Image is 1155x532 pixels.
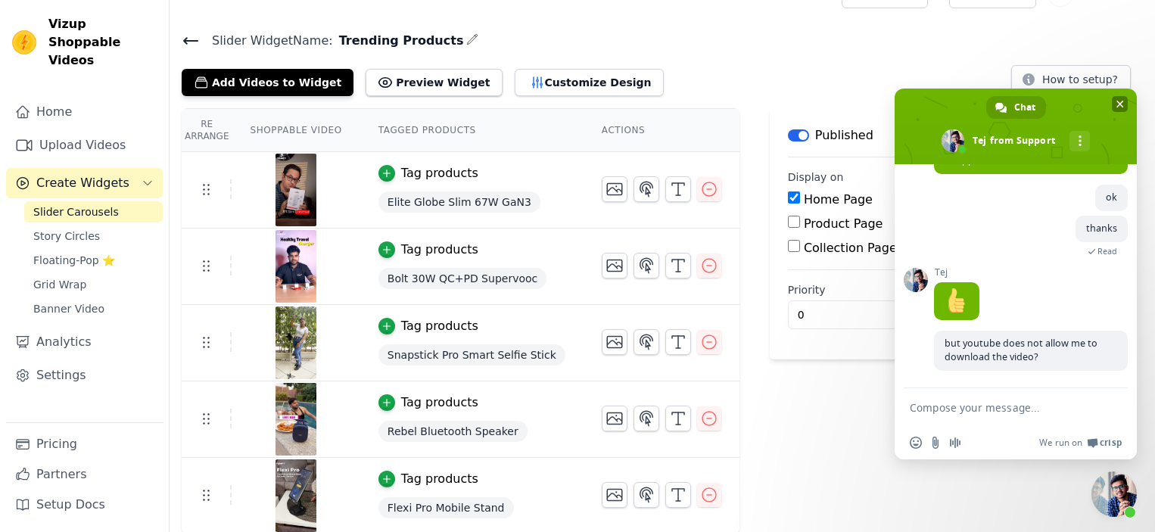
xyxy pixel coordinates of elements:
[24,201,163,222] a: Slider Carousels
[1039,437,1122,449] a: We run onCrisp
[804,192,873,207] label: Home Page
[401,317,478,335] div: Tag products
[1014,96,1035,119] span: Chat
[1091,471,1137,517] div: Close chat
[275,306,317,379] img: vizup-images-ef68.jpg
[378,470,478,488] button: Tag products
[602,176,627,202] button: Change Thumbnail
[6,459,163,490] a: Partners
[602,329,627,355] button: Change Thumbnail
[466,30,478,51] div: Edit Name
[182,109,232,152] th: Re Arrange
[602,406,627,431] button: Change Thumbnail
[378,394,478,412] button: Tag products
[275,230,317,303] img: vizup-images-231f.jpg
[6,360,163,390] a: Settings
[33,301,104,316] span: Banner Video
[1011,76,1131,90] a: How to setup?
[602,482,627,508] button: Change Thumbnail
[1011,65,1131,94] button: How to setup?
[1112,96,1128,112] span: Close chat
[182,69,353,96] button: Add Videos to Widget
[378,164,478,182] button: Tag products
[788,170,844,185] legend: Display on
[275,459,317,532] img: vizup-images-7058.jpg
[232,109,360,152] th: Shoppable Video
[33,277,86,292] span: Grid Wrap
[929,437,942,449] span: Send a file
[24,226,163,247] a: Story Circles
[804,216,883,231] label: Product Page
[515,69,664,96] button: Customize Design
[804,241,897,255] label: Collection Page
[378,344,565,366] span: Snapstick Pro Smart Selfie Stick
[945,337,1097,363] span: but youtube does not allow me to download the video?
[815,126,873,145] p: Published
[200,32,333,50] span: Slider Widget Name:
[12,30,36,54] img: Vizup
[24,298,163,319] a: Banner Video
[48,15,157,70] span: Vizup Shoppable Videos
[378,497,514,518] span: Flexi Pro Mobile Stand
[6,490,163,520] a: Setup Docs
[584,109,739,152] th: Actions
[6,327,163,357] a: Analytics
[275,383,317,456] img: vizup-images-9ab2.jpg
[1039,437,1082,449] span: We run on
[36,174,129,192] span: Create Widgets
[24,274,163,295] a: Grid Wrap
[910,437,922,449] span: Insert an emoji
[360,109,584,152] th: Tagged Products
[401,394,478,412] div: Tag products
[378,191,540,213] span: Elite Globe Slim 67W GaN3
[6,130,163,160] a: Upload Videos
[1106,191,1117,204] span: ok
[910,401,1088,415] textarea: Compose your message...
[378,421,528,442] span: Rebel Bluetooth Speaker
[6,429,163,459] a: Pricing
[986,96,1046,119] div: Chat
[378,268,546,289] span: Bolt 30W QC+PD Supervooc
[1097,246,1117,257] span: Read
[1100,437,1122,449] span: Crisp
[33,204,119,219] span: Slider Carousels
[401,470,478,488] div: Tag products
[378,241,478,259] button: Tag products
[1069,131,1090,151] div: More channels
[275,154,317,226] img: vizup-images-c450.jpg
[6,97,163,127] a: Home
[33,229,100,244] span: Story Circles
[24,250,163,271] a: Floating-Pop ⭐
[6,168,163,198] button: Create Widgets
[934,267,979,278] span: Tej
[333,32,464,50] span: Trending Products
[366,69,502,96] button: Preview Widget
[401,164,478,182] div: Tag products
[378,317,478,335] button: Tag products
[33,253,115,268] span: Floating-Pop ⭐
[949,437,961,449] span: Audio message
[1086,222,1117,235] span: thanks
[602,253,627,278] button: Change Thumbnail
[401,241,478,259] div: Tag products
[788,282,897,297] label: Priority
